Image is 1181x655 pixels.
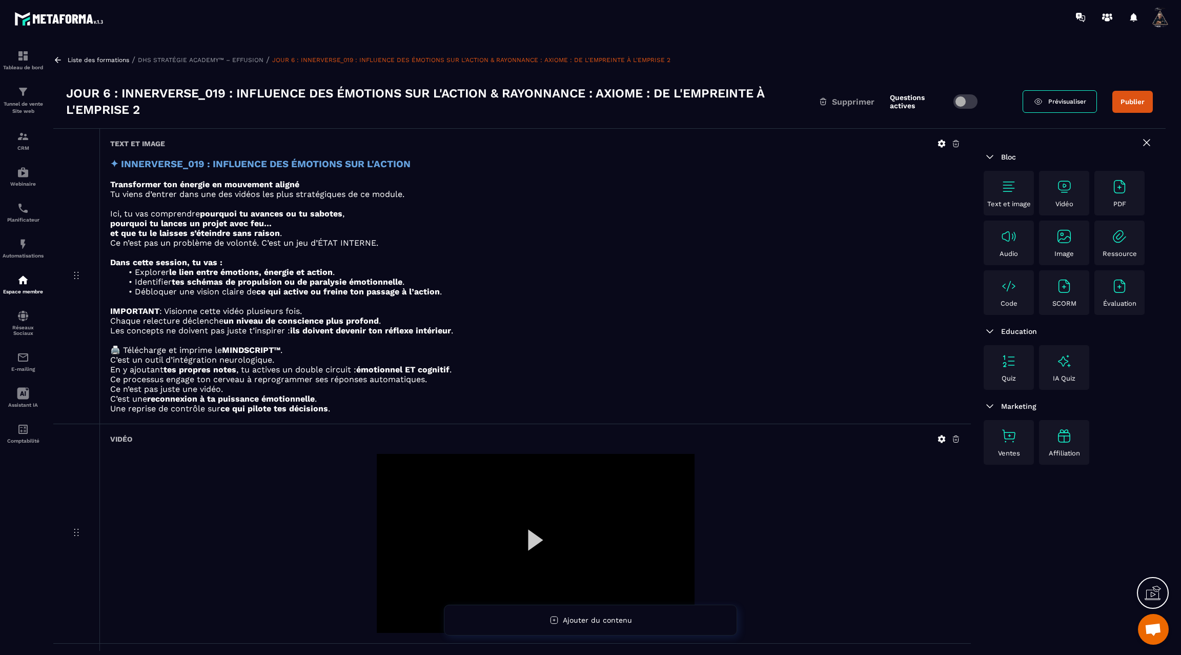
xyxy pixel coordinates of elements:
strong: le lien entre émotions, énergie et action [169,267,333,277]
span: Ajouter du contenu [563,616,632,624]
p: Ici, tu vas comprendre , [110,209,961,219]
p: IA Quiz [1053,374,1075,382]
img: text-image no-wrap [1001,353,1017,369]
strong: ✦ INNERVERSE_019 : INFLUENCE DES ÉMOTIONS SUR L'ACTION [110,158,411,170]
p: 🖨️ Télécharge et imprime le . [110,345,961,355]
div: Ouvrir le chat [1138,614,1169,645]
p: Une reprise de contrôle sur . [110,404,961,413]
img: arrow-down [984,400,996,412]
strong: MINDSCRIPT™ [222,345,280,355]
img: text-image no-wrap [1111,228,1128,245]
p: Liste des formations [68,56,129,64]
p: Comptabilité [3,438,44,444]
img: scheduler [17,202,29,214]
p: Tableau de bord [3,65,44,70]
p: . [110,228,961,238]
p: Espace membre [3,289,44,294]
img: automations [17,166,29,178]
a: schedulerschedulerPlanificateur [3,194,44,230]
strong: ce qui pilote tes décisions [220,404,328,413]
strong: IMPORTANT [110,306,159,316]
p: Réseaux Sociaux [3,325,44,336]
span: Bloc [1001,153,1016,161]
label: Questions actives [890,93,948,110]
a: emailemailE-mailing [3,344,44,380]
a: JOUR 6 : INNERVERSE_019 : INFLUENCE DES ÉMOTIONS SUR L'ACTION & RAYONNANCE : AXIOME : DE L'EMPREI... [272,56,670,64]
p: Quiz [1002,374,1016,382]
img: formation [17,86,29,98]
img: accountant [17,423,29,435]
img: text-image no-wrap [1056,178,1072,195]
strong: tes schémas de propulsion ou de paralysie émotionnelle [172,277,402,287]
a: Assistant IA [3,380,44,415]
h6: Vidéo [110,435,132,443]
p: Ce processus engage ton cerveau à reprogrammer ses réponses automatiques. [110,374,961,384]
img: text-image no-wrap [1001,228,1017,245]
strong: pourquoi tu lances un projet avec feu… [110,219,272,228]
a: automationsautomationsEspace membre [3,266,44,302]
li: Identifier . [123,277,961,287]
img: automations [17,238,29,250]
p: Webinaire [3,181,44,187]
strong: Dans cette session, tu vas : [110,257,222,267]
a: DHS STRATÉGIE ACADEMY™ – EFFUSION [138,56,263,64]
p: Automatisations [3,253,44,259]
p: PDF [1113,200,1126,208]
a: automationsautomationsWebinaire [3,158,44,194]
strong: un niveau de conscience plus profond [223,316,379,326]
img: logo [14,9,107,28]
p: Ressource [1103,250,1137,257]
p: CRM [3,145,44,151]
p: Assistant IA [3,402,44,408]
h6: Text et image [110,140,165,148]
p: C’est une . [110,394,961,404]
a: formationformationTableau de bord [3,42,44,78]
img: arrow-down [984,151,996,163]
span: Supprimer [832,97,874,107]
img: social-network [17,310,29,322]
a: Prévisualiser [1023,90,1097,113]
p: Planificateur [3,217,44,223]
img: email [17,351,29,364]
p: Image [1054,250,1074,257]
span: Education [1001,327,1037,335]
p: E-mailing [3,366,44,372]
strong: ce qui active ou freine ton passage à l’action [256,287,440,296]
span: Prévisualiser [1048,98,1086,105]
p: Audio [1000,250,1018,257]
img: text-image no-wrap [1001,278,1017,294]
p: Tu viens d’entrer dans une des vidéos les plus stratégiques de ce module. [110,189,961,199]
p: Chaque relecture déclenche . [110,316,961,326]
li: Explorer . [123,267,961,277]
img: text-image no-wrap [1056,278,1072,294]
strong: pourquoi tu avances ou tu sabotes [200,209,342,219]
li: Débloquer une vision claire de . [123,287,961,296]
img: formation [17,130,29,143]
span: Marketing [1001,402,1036,410]
img: text-image no-wrap [1056,228,1072,245]
span: / [132,55,135,65]
strong: et que tu le laisses s’éteindre sans raison [110,228,280,238]
p: Évaluation [1103,300,1136,307]
p: Ce n’est pas juste une vidéo. [110,384,961,394]
strong: tes propres notes [164,365,236,374]
p: Les concepts ne doivent pas juste t’inspirer : . [110,326,961,335]
p: En y ajoutant , tu actives un double circuit : . [110,365,961,374]
p: Text et image [987,200,1031,208]
p: Ventes [998,449,1020,457]
img: arrow-down [984,325,996,338]
strong: reconnexion à ta puissance émotionnelle [147,394,315,404]
a: automationsautomationsAutomatisations [3,230,44,266]
img: text-image no-wrap [1111,278,1128,294]
span: / [266,55,270,65]
img: text-image no-wrap [1001,428,1017,444]
strong: ils doivent devenir ton réflexe intérieur [290,326,451,335]
p: C’est un outil d’intégration neurologique. [110,355,961,365]
p: Vidéo [1055,200,1073,208]
img: automations [17,274,29,286]
a: accountantaccountantComptabilité [3,415,44,451]
button: Publier [1112,91,1153,113]
p: SCORM [1052,300,1076,307]
img: formation [17,50,29,62]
